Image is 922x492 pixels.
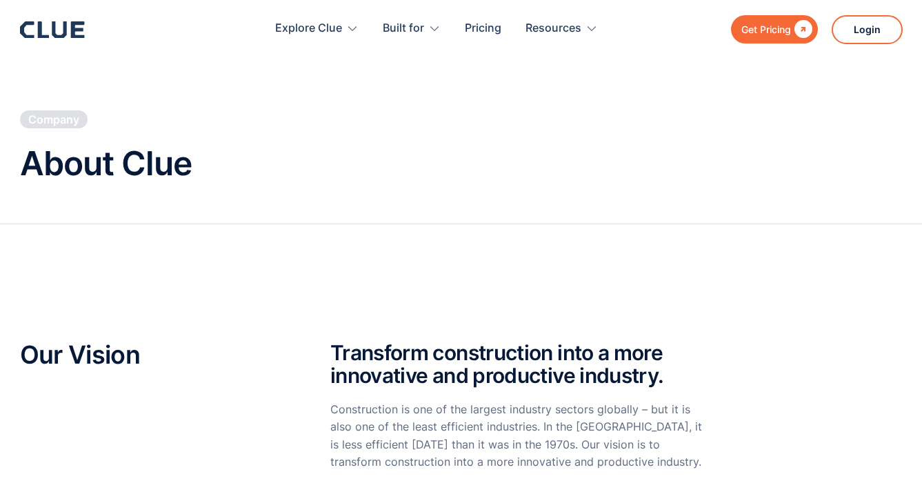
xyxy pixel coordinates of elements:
[383,7,424,50] div: Built for
[832,15,903,44] a: Login
[525,7,598,50] div: Resources
[330,401,709,471] p: Construction is one of the largest industry sectors globally – but it is also one of the least ef...
[28,112,79,127] div: Company
[330,342,709,387] h2: Transform construction into a more innovative and productive industry.
[275,7,359,50] div: Explore Clue
[383,7,441,50] div: Built for
[20,342,289,369] h2: Our Vision
[465,7,501,50] a: Pricing
[741,21,791,38] div: Get Pricing
[525,7,581,50] div: Resources
[20,146,192,182] h1: About Clue
[731,15,818,43] a: Get Pricing
[791,21,812,38] div: 
[275,7,342,50] div: Explore Clue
